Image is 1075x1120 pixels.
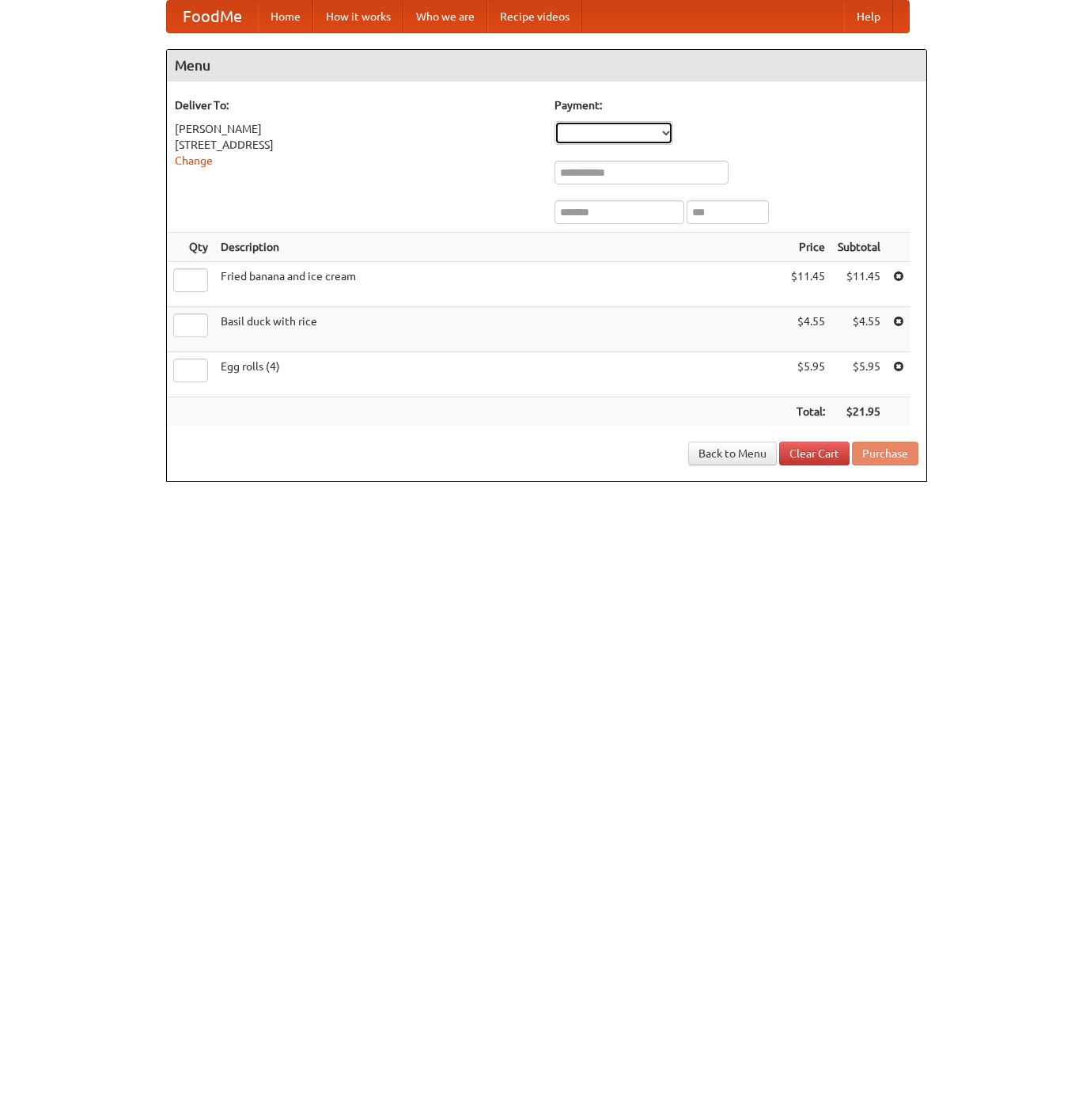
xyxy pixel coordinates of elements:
[167,233,214,262] th: Qty
[175,137,539,153] div: [STREET_ADDRESS]
[688,442,777,465] a: Back to Menu
[831,307,887,352] td: $4.55
[313,1,403,32] a: How it works
[175,121,539,137] div: [PERSON_NAME]
[785,352,831,397] td: $5.95
[852,442,918,465] button: Purchase
[555,97,918,113] h5: Payment:
[831,397,887,427] th: $21.95
[779,442,850,465] a: Clear Cart
[785,262,831,307] td: $11.45
[831,352,887,397] td: $5.95
[167,50,926,82] h4: Menu
[214,352,785,397] td: Egg rolls (4)
[785,397,831,427] th: Total:
[214,233,785,262] th: Description
[831,262,887,307] td: $11.45
[844,1,893,32] a: Help
[785,307,831,352] td: $4.55
[831,233,887,262] th: Subtotal
[403,1,487,32] a: Who we are
[167,1,258,32] a: FoodMe
[175,97,539,113] h5: Deliver To:
[214,307,785,352] td: Basil duck with rice
[258,1,313,32] a: Home
[175,154,213,167] a: Change
[785,233,831,262] th: Price
[214,262,785,307] td: Fried banana and ice cream
[487,1,582,32] a: Recipe videos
